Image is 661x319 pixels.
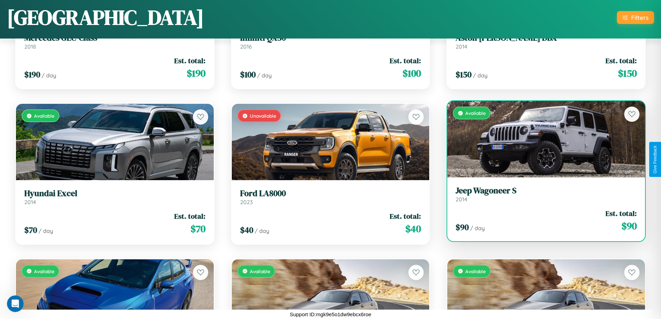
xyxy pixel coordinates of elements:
a: Hyundai Excel2014 [24,188,205,205]
span: Est. total: [605,56,637,66]
span: $ 90 [621,219,637,233]
span: Est. total: [605,208,637,218]
h3: Jeep Wagoneer S [456,186,637,196]
iframe: Intercom live chat [7,295,24,312]
span: Available [465,268,486,274]
span: $ 100 [402,66,421,80]
span: $ 70 [24,224,37,236]
span: 2014 [24,199,36,205]
a: Mercedes GLC-Class2018 [24,33,205,50]
span: $ 190 [187,66,205,80]
h3: Ford LA8000 [240,188,421,199]
span: / day [255,227,269,234]
span: $ 150 [618,66,637,80]
a: Jeep Wagoneer S2014 [456,186,637,203]
span: Est. total: [174,211,205,221]
span: / day [473,72,488,79]
a: Aston [PERSON_NAME] DBX2014 [456,33,637,50]
span: / day [39,227,53,234]
span: 2014 [456,196,467,203]
span: Unavailable [250,113,276,119]
span: 2023 [240,199,253,205]
span: $ 40 [240,224,253,236]
span: $ 70 [190,222,205,236]
span: 2014 [456,43,467,50]
span: Available [34,268,54,274]
span: $ 100 [240,69,256,80]
h1: [GEOGRAPHIC_DATA] [7,3,204,32]
span: Available [34,113,54,119]
button: Filters [617,11,654,24]
span: / day [470,225,485,232]
span: $ 90 [456,221,469,233]
span: Est. total: [390,56,421,66]
h3: Aston [PERSON_NAME] DBX [456,33,637,43]
h3: Hyundai Excel [24,188,205,199]
span: Est. total: [174,56,205,66]
div: Give Feedback [653,145,658,174]
span: $ 190 [24,69,40,80]
span: / day [257,72,272,79]
span: $ 40 [405,222,421,236]
p: Support ID: mgk9e5o1dw9ebcx6roe [290,310,371,319]
a: Infiniti QX502016 [240,33,421,50]
span: Available [250,268,270,274]
span: $ 150 [456,69,472,80]
span: Est. total: [390,211,421,221]
span: / day [42,72,56,79]
span: 2018 [24,43,36,50]
div: Filters [631,14,649,21]
span: Available [465,110,486,116]
span: 2016 [240,43,252,50]
a: Ford LA80002023 [240,188,421,205]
